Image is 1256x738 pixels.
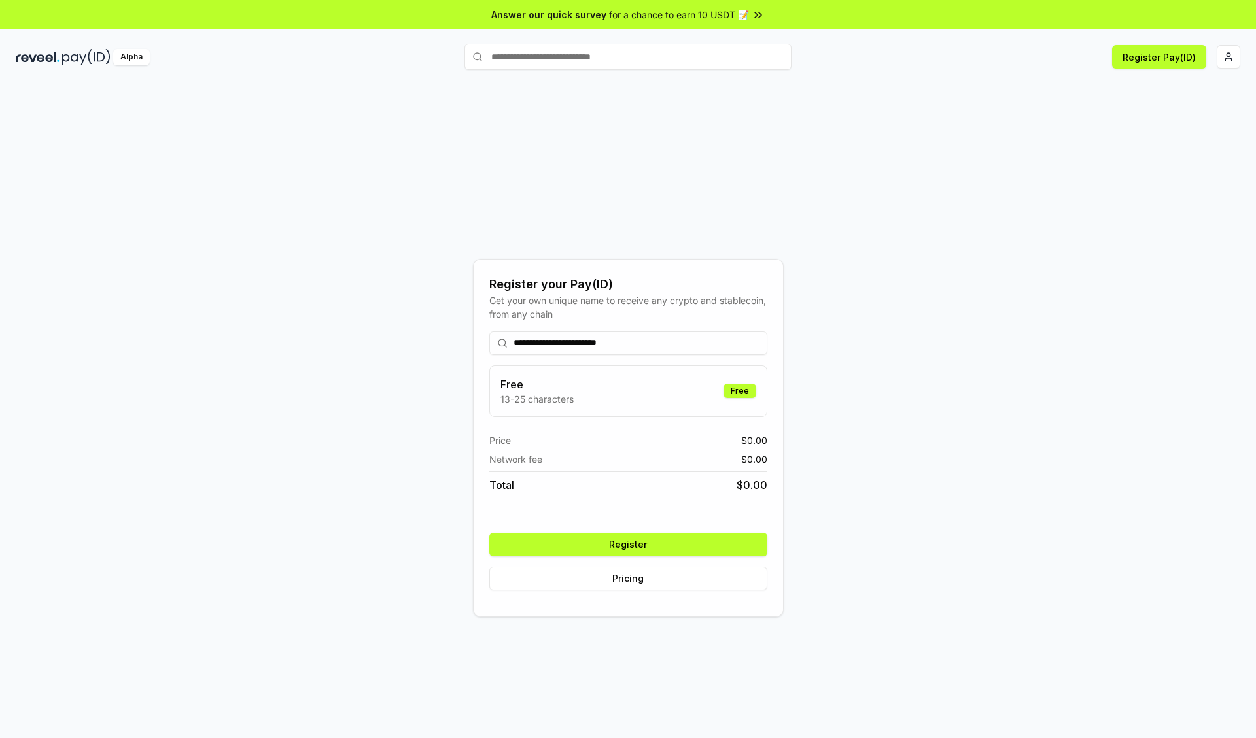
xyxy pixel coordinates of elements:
[741,452,767,466] span: $ 0.00
[489,433,511,447] span: Price
[489,452,542,466] span: Network fee
[62,49,111,65] img: pay_id
[724,384,756,398] div: Free
[489,533,767,556] button: Register
[741,433,767,447] span: $ 0.00
[489,567,767,590] button: Pricing
[491,8,606,22] span: Answer our quick survey
[489,294,767,321] div: Get your own unique name to receive any crypto and stablecoin, from any chain
[500,377,574,392] h3: Free
[1112,45,1206,69] button: Register Pay(ID)
[489,477,514,493] span: Total
[609,8,749,22] span: for a chance to earn 10 USDT 📝
[737,477,767,493] span: $ 0.00
[16,49,60,65] img: reveel_dark
[113,49,150,65] div: Alpha
[500,392,574,406] p: 13-25 characters
[489,275,767,294] div: Register your Pay(ID)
